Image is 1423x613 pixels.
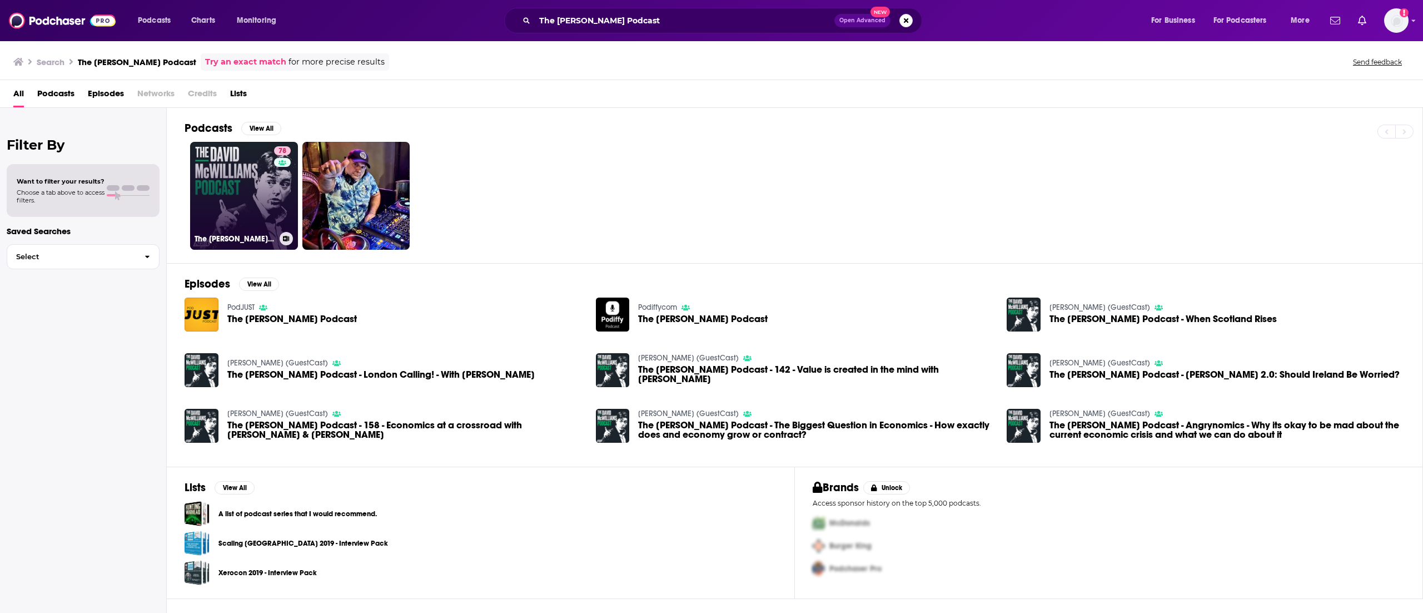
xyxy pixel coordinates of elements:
[638,409,739,418] a: Mark blyth (GuestCast)
[237,13,276,28] span: Monitoring
[227,370,535,379] a: The David McWilliams Podcast - London Calling! - With Mark Blyth
[1384,8,1409,33] span: Logged in as AnnaO
[78,57,196,67] h3: The [PERSON_NAME] Podcast
[870,7,890,17] span: New
[184,12,222,29] a: Charts
[7,137,160,153] h2: Filter By
[230,85,247,107] a: Lists
[596,353,630,387] img: The David McWilliams Podcast - 142 - Value is created in the mind with Rory Sutherland
[218,537,388,550] a: Scaling [GEOGRAPHIC_DATA] 2019 - Interview Pack
[205,56,286,68] a: Try an exact match
[195,234,275,244] h3: The [PERSON_NAME] Podcast
[185,560,210,585] a: Xerocon 2019 - Interview Pack
[185,353,218,387] img: The David McWilliams Podcast - London Calling! - With Mark Blyth
[829,518,870,528] span: McDonalds
[185,531,210,556] a: Scaling New Heights 2019 - Interview Pack
[215,481,255,495] button: View All
[37,57,64,67] h3: Search
[185,277,230,291] h2: Episodes
[1049,421,1405,439] span: The [PERSON_NAME] Podcast - Angrynomics - Why its okay to be mad about the current economic crisi...
[185,501,210,526] a: A list of podcast series that I would recommend.
[1007,353,1041,387] img: The David McWilliams Podcast - Trump 2.0: Should Ireland Be Worried?
[1049,421,1405,439] a: The David McWilliams Podcast - Angrynomics - Why its okay to be mad about the current economic cr...
[1143,12,1209,29] button: open menu
[185,298,218,332] img: The David McWilliams Podcast
[137,85,175,107] span: Networks
[1291,13,1310,28] span: More
[7,244,160,269] button: Select
[1384,8,1409,33] button: Show profile menu
[138,13,171,28] span: Podcasts
[227,421,583,439] a: The David McWilliams Podcast - 158 - Economics at a crossroad with Mark Blyth & Eric Lonergan
[227,409,328,418] a: Mark blyth (GuestCast)
[638,353,739,363] a: Rory sutherland (GuestCast)
[829,541,872,551] span: Burger King
[88,85,124,107] a: Episodes
[241,122,281,135] button: View All
[596,298,630,332] img: The David McWilliams Podcast
[13,85,24,107] a: All
[638,314,768,324] a: The David McWilliams Podcast
[185,277,279,291] a: EpisodesView All
[1007,409,1041,443] img: The David McWilliams Podcast - Angrynomics - Why its okay to be mad about the current economic cr...
[274,146,291,155] a: 78
[185,409,218,443] img: The David McWilliams Podcast - 158 - Economics at a crossroad with Mark Blyth & Eric Lonergan
[229,12,291,29] button: open menu
[1049,314,1277,324] a: The David McWilliams Podcast - When Scotland Rises
[808,535,829,557] img: Second Pro Logo
[808,512,829,535] img: First Pro Logo
[185,481,255,495] a: ListsView All
[1049,314,1277,324] span: The [PERSON_NAME] Podcast - When Scotland Rises
[515,8,933,33] div: Search podcasts, credits, & more...
[185,121,232,135] h2: Podcasts
[638,314,768,324] span: The [PERSON_NAME] Podcast
[638,365,993,384] a: The David McWilliams Podcast - 142 - Value is created in the mind with Rory Sutherland
[227,314,357,324] a: The David McWilliams Podcast
[191,13,215,28] span: Charts
[190,142,298,250] a: 78The [PERSON_NAME] Podcast
[7,253,136,260] span: Select
[278,146,286,157] span: 78
[1213,13,1267,28] span: For Podcasters
[9,10,116,31] img: Podchaser - Follow, Share and Rate Podcasts
[638,365,993,384] span: The [PERSON_NAME] Podcast - 142 - Value is created in the mind with [PERSON_NAME]
[1049,370,1400,379] span: The [PERSON_NAME] Podcast - [PERSON_NAME] 2.0: Should Ireland Be Worried?
[37,85,74,107] a: Podcasts
[596,409,630,443] img: The David McWilliams Podcast - The Biggest Question in Economics - How exactly does and economy g...
[227,314,357,324] span: The [PERSON_NAME] Podcast
[813,499,1405,507] p: Access sponsor history on the top 5,000 podcasts.
[17,189,105,204] span: Choose a tab above to access filters.
[638,421,993,439] span: The [PERSON_NAME] Podcast - The Biggest Question in Economics - How exactly does and economy grow...
[227,370,535,379] span: The [PERSON_NAME] Podcast - London Calling! - With [PERSON_NAME]
[863,481,910,495] button: Unlock
[638,421,993,439] a: The David McWilliams Podcast - The Biggest Question in Economics - How exactly does and economy g...
[1400,8,1409,17] svg: Add a profile image
[239,278,279,291] button: View All
[839,18,885,23] span: Open Advanced
[1049,358,1150,368] a: Mark blyth (GuestCast)
[1049,370,1400,379] a: The David McWilliams Podcast - Trump 2.0: Should Ireland Be Worried?
[1007,298,1041,332] img: The David McWilliams Podcast - When Scotland Rises
[227,421,583,439] span: The [PERSON_NAME] Podcast - 158 - Economics at a crossroad with [PERSON_NAME] & [PERSON_NAME]
[218,567,317,579] a: Xerocon 2019 - Interview Pack
[1151,13,1195,28] span: For Business
[834,14,890,27] button: Open AdvancedNew
[185,121,281,135] a: PodcastsView All
[808,557,829,580] img: Third Pro Logo
[535,12,834,29] input: Search podcasts, credits, & more...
